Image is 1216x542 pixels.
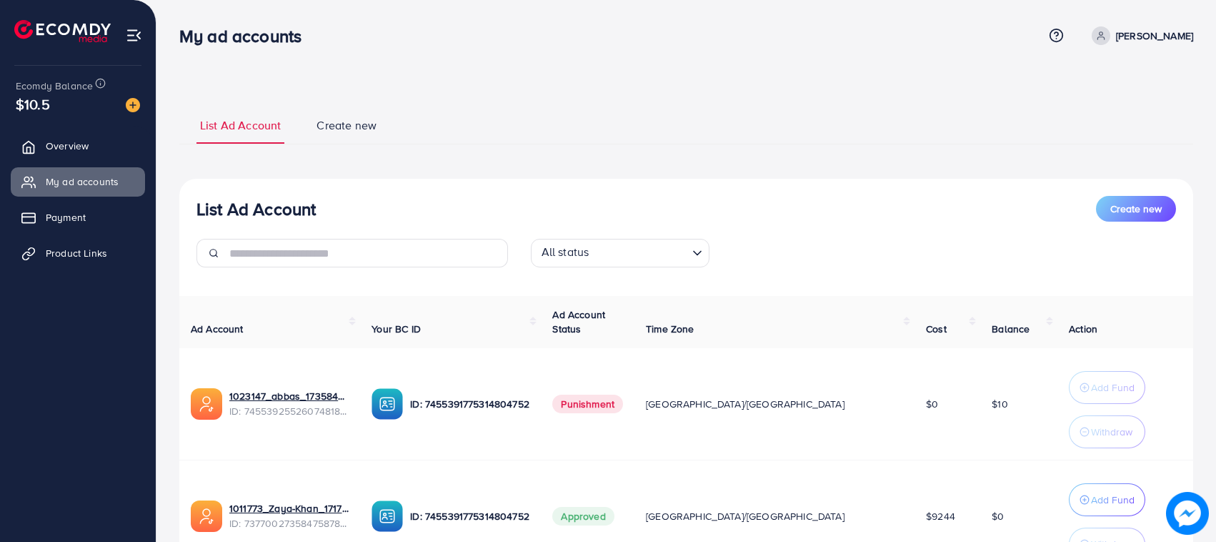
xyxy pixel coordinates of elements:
a: Product Links [11,239,145,267]
button: Add Fund [1069,371,1145,404]
img: image [1166,492,1209,535]
img: ic-ads-acc.e4c84228.svg [191,501,222,532]
p: ID: 7455391775314804752 [410,395,529,413]
h3: My ad accounts [179,26,313,46]
span: ID: 7455392552607481857 [229,404,349,418]
input: Search for option [593,242,686,264]
h3: List Ad Account [196,199,316,220]
a: 1023147_abbas_1735843853887 [229,389,349,403]
span: Ad Account [191,322,244,336]
p: Withdraw [1091,423,1132,440]
div: Search for option [531,239,709,267]
span: Ecomdy Balance [16,79,93,93]
span: Action [1069,322,1097,336]
span: ID: 7377002735847587841 [229,516,349,531]
span: $10.5 [16,94,50,114]
span: My ad accounts [46,174,119,189]
button: Add Fund [1069,483,1145,516]
img: image [126,98,140,112]
a: 1011773_Zaya-Khan_1717592302951 [229,501,349,516]
span: Create new [317,117,377,134]
span: Product Links [46,246,107,260]
button: Withdraw [1069,415,1145,448]
img: ic-ba-acc.ded83a64.svg [372,501,403,532]
a: Overview [11,132,145,160]
button: Create new [1096,196,1176,222]
span: [GEOGRAPHIC_DATA]/[GEOGRAPHIC_DATA] [646,509,844,523]
div: <span class='underline'>1011773_Zaya-Khan_1717592302951</span></br>7377002735847587841 [229,501,349,531]
span: All status [539,241,592,264]
span: Ad Account Status [552,307,605,336]
img: logo [14,20,111,42]
span: Payment [46,210,86,225]
span: Balance [992,322,1030,336]
img: ic-ba-acc.ded83a64.svg [372,388,403,420]
span: $0 [992,509,1004,523]
span: List Ad Account [200,117,281,134]
span: Your BC ID [372,322,421,336]
p: ID: 7455391775314804752 [410,508,529,525]
img: ic-ads-acc.e4c84228.svg [191,388,222,420]
p: Add Fund [1091,379,1135,396]
span: [GEOGRAPHIC_DATA]/[GEOGRAPHIC_DATA] [646,397,844,411]
span: Create new [1110,202,1162,216]
span: $10 [992,397,1007,411]
span: Approved [552,507,614,526]
span: $0 [926,397,938,411]
a: My ad accounts [11,167,145,196]
span: Cost [926,322,947,336]
span: Time Zone [646,322,694,336]
span: Overview [46,139,89,153]
a: Payment [11,203,145,232]
div: <span class='underline'>1023147_abbas_1735843853887</span></br>7455392552607481857 [229,389,349,418]
img: menu [126,27,142,44]
a: [PERSON_NAME] [1086,26,1193,45]
span: Punishment [552,395,623,413]
p: Add Fund [1091,491,1135,508]
p: [PERSON_NAME] [1116,27,1193,44]
span: $9244 [926,509,955,523]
